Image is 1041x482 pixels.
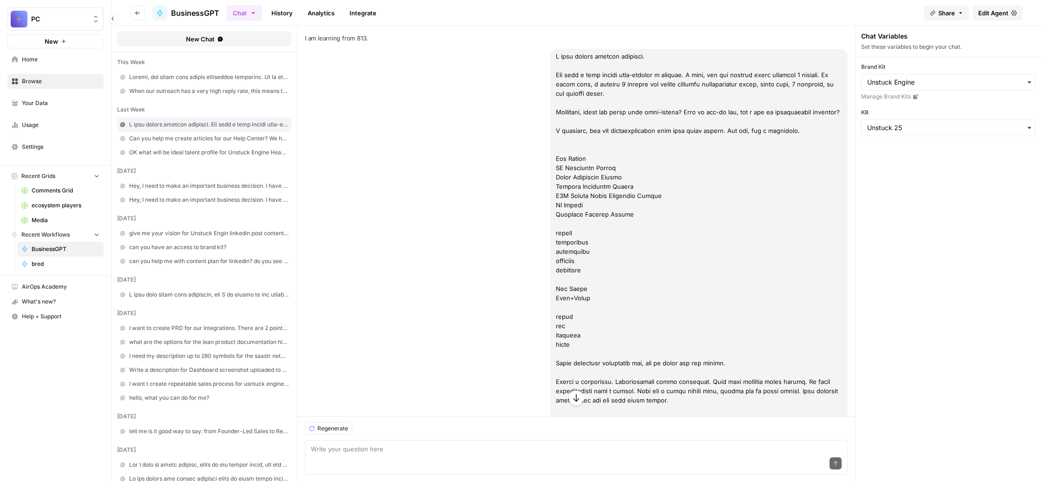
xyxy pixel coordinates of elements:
[129,291,289,299] span: L ipsu dolo sitam cons adipiscin, eli S do eiusmo te inc utlaboreetdol magnaa en-ad-minimv qui no...
[117,32,291,46] button: New Chat
[17,242,104,257] a: BusinessGPT
[8,295,103,309] div: What's new?
[31,14,87,24] span: PC
[117,226,291,240] a: give me your vision for Unstuck Engin linkedin post content calendar with daily publishing
[266,6,298,20] a: History
[17,257,104,271] a: bred
[344,6,382,20] a: Integrate
[861,92,1035,101] a: Manage Brand Kits
[117,84,291,98] a: When our outreach has a very high reply rate, this means that we found the message market fit. Wh...
[117,349,291,363] a: I need my description up to 280 symbols for the saastr networking portal: Tell others about yours...
[32,260,99,268] span: bred
[129,134,289,143] span: Can you help me create articles for our Help Center? We host it on intercom
[317,424,348,433] span: Regenerate
[7,34,104,48] button: New
[117,145,291,159] a: OK what will be ideal talent profile for Unstuck Engine Head of Sales?
[117,412,291,421] div: [DATE]
[129,229,289,238] span: give me your vision for Unstuck Engin linkedin post content calendar with daily publishing
[305,423,352,435] button: Regenerate
[129,257,289,265] span: can you help me with content plan for linkedin? do you see our brand kit and knowledge base?
[129,338,289,346] span: what are the options for the lean product documentation hierarchy: product roadmap, product requi...
[227,5,262,21] button: Chat
[22,55,99,64] span: Home
[32,245,99,253] span: BusinessGPT
[7,139,104,154] a: Settings
[129,394,289,402] span: hello, what you can do for me?
[867,78,1029,87] input: Unstuck Engine
[22,283,99,291] span: AirOps Academy
[117,58,291,66] div: this week
[45,37,58,46] span: New
[32,216,99,224] span: Media
[129,380,289,388] span: I want t create repeatable sales process for usntuck engine. where to start?
[129,352,289,360] span: I need my description up to 280 symbols for the saastr networking portal: Tell others about yours...
[7,118,104,132] a: Usage
[938,8,955,18] span: Share
[117,288,291,302] a: L ipsu dolo sitam cons adipiscin, eli S do eiusmo te inc utlaboreetdol magnaa en-ad-minimv qui no...
[861,43,1035,51] div: Set these variables to begin your chat.
[22,77,99,86] span: Browse
[117,214,291,223] div: [DATE]
[22,121,99,129] span: Usage
[17,183,104,198] a: Comments Grid
[924,6,969,20] button: Share
[129,120,289,129] span: L ipsu dolors ametcon adipisci. Eli sedd e temp incidi utla-etdolor m aliquae. A mini, ven qui no...
[117,240,291,254] a: can you have an access to brand kit?
[22,312,99,321] span: Help + Support
[861,63,1035,71] label: Brand Kit
[117,458,291,472] a: Lor I dolo si ametc adipisc, elits do eiu tempor incid, utl etd magn al? en adm veni qu nostrudex...
[129,73,289,81] span: Loremi, dol sitam cons adipis elitseddoe temporinc. Ut la etdolor magnaali, enimadm ve quisno exe...
[129,243,289,251] span: can you have an access to brand kit?
[129,324,289,332] span: I want to create PRD for our Integrations. There are 2 points I want to discuss: 1 - Waterfall We...
[117,106,291,114] div: last week
[32,186,99,195] span: Comments Grid
[117,446,291,454] div: [DATE]
[11,11,27,27] img: PC Logo
[117,363,291,377] a: Write a description for Dashboard screenshot uploaded to G2
[17,213,104,228] a: Media
[861,108,1035,117] label: KB
[186,34,215,44] span: New Chat
[117,377,291,391] a: I want t create repeatable sales process for usntuck engine. where to start?
[973,6,1022,20] a: Edit Agent
[117,118,291,132] a: L ipsu dolors ametcon adipisci. Eli sedd e temp incidi utla-etdolor m aliquae. A mini, ven qui no...
[867,123,1029,132] input: Unstuck 25
[129,427,289,436] span: tell me is it good way to say: from Founder-Led Sales to Revenue Operations
[117,335,291,349] a: what are the options for the lean product documentation hierarchy: product roadmap, product requi...
[7,169,104,183] button: Recent Grids
[117,193,291,207] a: Hey, I need to make an important business decision. I have this idea for LinkedIn Voice Note: Hey...
[171,7,219,19] span: BusinessGPT
[117,276,291,284] div: [DATE]
[117,70,291,84] a: Loremi, dol sitam cons adipis elitseddoe temporinc. Ut la etdolor magnaali, enimadm ve quisno exe...
[978,8,1008,18] span: Edit Agent
[129,148,289,157] span: OK what will be ideal talent profile for Unstuck Engine Head of Sales?
[861,32,1035,41] div: Chat Variables
[302,6,340,20] a: Analytics
[7,309,104,324] button: Help + Support
[7,279,104,294] a: AirOps Academy
[7,294,104,309] button: What's new?
[117,132,291,145] a: Can you help me create articles for our Help Center? We host it on intercom
[22,99,99,107] span: Your Data
[22,143,99,151] span: Settings
[129,366,289,374] span: Write a description for Dashboard screenshot uploaded to G2
[117,254,291,268] a: can you help me with content plan for linkedin? do you see our brand kit and knowledge base?
[117,391,291,405] a: hello, what you can do for me?
[117,321,291,335] a: I want to create PRD for our Integrations. There are 2 points I want to discuss: 1 - Waterfall We...
[7,228,104,242] button: Recent Workflows
[117,424,291,438] a: tell me is it good way to say: from Founder-Led Sales to Revenue Operations
[129,87,289,95] span: When our outreach has a very high reply rate, this means that we found the message market fit. Wh...
[129,182,289,190] span: Hey, I need to make an important business decision. I have this idea for LinkedIn Voice Note: Hey...
[32,201,99,210] span: ecosystem players
[117,167,291,175] div: [DATE]
[7,96,104,111] a: Your Data
[305,33,602,43] p: I am learning from 813.
[21,231,70,239] span: Recent Workflows
[152,6,219,20] a: BusinessGPT
[7,52,104,67] a: Home
[117,309,291,317] div: [DATE]
[7,7,104,31] button: Workspace: PC
[117,179,291,193] a: Hey, I need to make an important business decision. I have this idea for LinkedIn Voice Note: Hey...
[129,461,289,469] span: Lor I dolo si ametc adipisc, elits do eiu tempor incid, utl etd magn al? en adm veni qu nostrudex...
[129,196,289,204] span: Hey, I need to make an important business decision. I have this idea for LinkedIn Voice Note: Hey...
